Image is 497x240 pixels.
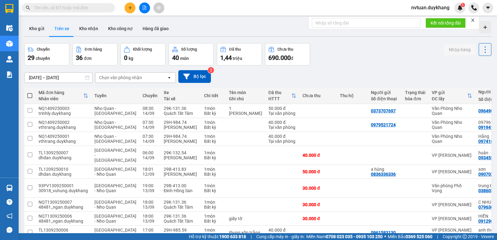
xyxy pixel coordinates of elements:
span: đơn [84,56,92,61]
div: 1 món [204,228,223,233]
div: NQ1409250001 [39,134,88,139]
div: 18:01 [143,167,157,172]
span: Hỗ trợ kỹ thuật: [189,233,246,240]
div: [PERSON_NAME] [164,172,198,177]
input: Select a date range. [25,73,92,83]
div: Người gửi [371,90,399,95]
div: 0979521724 [371,122,396,127]
div: NQT1309250007 [39,200,88,205]
span: 1,44 [220,54,232,61]
div: ĐC lấy [432,96,467,101]
div: vthtrang.duykhang [39,139,88,144]
div: VP [PERSON_NAME] [432,169,472,174]
div: Đã thu [268,90,291,95]
span: triệu [233,56,242,61]
div: Số điện thoại [371,96,399,101]
div: Đơn hàng [85,47,102,52]
div: TL1209250010 [39,167,88,172]
div: Tài xế [164,96,198,101]
div: Chi tiết [204,93,223,98]
span: [GEOGRAPHIC_DATA] - Nho Quan [94,183,136,193]
div: 1 món [204,214,223,219]
span: | [437,233,438,240]
div: [PERSON_NAME] [164,233,198,238]
sup: 1 [461,3,465,7]
button: Đơn hàng36đơn [72,43,117,66]
div: 1 món [204,134,223,139]
span: [GEOGRAPHIC_DATA] - [GEOGRAPHIC_DATA] [94,148,136,163]
div: VP [PERSON_NAME] [432,228,472,233]
span: ⚪️ [384,235,386,238]
span: [GEOGRAPHIC_DATA] - Nho Quan [94,200,136,210]
div: 18:00 [143,214,157,219]
div: 29B-413.83 [164,167,198,172]
div: Chuyến [37,47,50,52]
th: Toggle SortBy [35,88,91,104]
div: Khối lượng [133,47,152,52]
div: thung xốp trắng [229,230,262,235]
span: message [7,227,12,233]
button: Số lượng40món [169,43,214,66]
div: Mã đơn hàng [39,90,83,95]
button: Kho gửi [24,21,49,36]
div: dhdan.duykhang [39,172,88,177]
div: VP [PERSON_NAME] [432,153,472,158]
div: Bất kỳ [204,155,223,160]
button: Khối lượng0kg [121,43,166,66]
span: [GEOGRAPHIC_DATA] - Nho Quan [94,167,136,177]
span: 40 [172,54,179,61]
span: plus [128,6,132,10]
img: icon-new-feature [457,5,463,11]
div: Văn Phòng Nho Quan [432,106,472,116]
div: Chưa thu [303,93,334,98]
strong: 1900 633 818 [219,234,246,239]
div: Nhân viên [39,96,83,101]
div: 19:00 [143,183,157,188]
div: 1 món [204,150,223,155]
div: giấy tờ [229,216,262,221]
div: TL1309250007 [39,150,88,155]
strong: 0369 525 060 [406,234,432,239]
button: Chưa thu690.000đ [265,43,310,66]
div: Bất kỳ [204,205,223,210]
div: Tại văn phòng [268,111,296,116]
div: Tại văn phòng [268,233,296,238]
span: kg [129,56,133,61]
div: 48481_ngan.duykhang [39,205,88,210]
div: 1 thùng xát tông [229,106,262,116]
div: 06:00 [143,150,157,155]
div: 1 món [204,106,223,111]
div: Thu hộ [340,93,365,98]
div: 12/09 [143,172,157,177]
div: 14/09 [143,125,157,130]
span: món [180,56,189,61]
span: 1 [462,3,464,7]
div: 48473_phuong.duykhang [39,233,88,238]
div: Văn Phòng Nho Quan [432,134,472,144]
button: Chuyến29chuyến [24,43,69,66]
div: Tại văn phòng [268,125,296,130]
span: close [471,18,475,22]
div: NQT1309250006 [39,214,88,219]
div: 0961583130 [371,230,396,235]
div: 40.000 đ [303,153,334,158]
span: caret-down [485,5,491,11]
div: 29H-985.59 [164,228,198,233]
div: 29H-984.74 [164,120,198,125]
button: Hàng đã giao [138,21,174,36]
span: Kết nối tổng đài [431,20,461,26]
div: 1 món [204,120,223,125]
sup: 2 [208,67,214,73]
div: 40.000 đ [268,228,296,233]
span: 690.000 [268,54,291,61]
button: Kho nhận [74,21,103,36]
img: solution-icon [6,71,13,78]
img: warehouse-icon [6,56,13,62]
div: Bất kỳ [204,139,223,144]
span: file-add [142,6,147,10]
div: DĐ: vp [432,233,472,238]
img: warehouse-icon [6,185,13,191]
span: question-circle [7,199,12,205]
div: TL1309250006 [39,228,88,233]
div: Chuyến [143,93,157,98]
